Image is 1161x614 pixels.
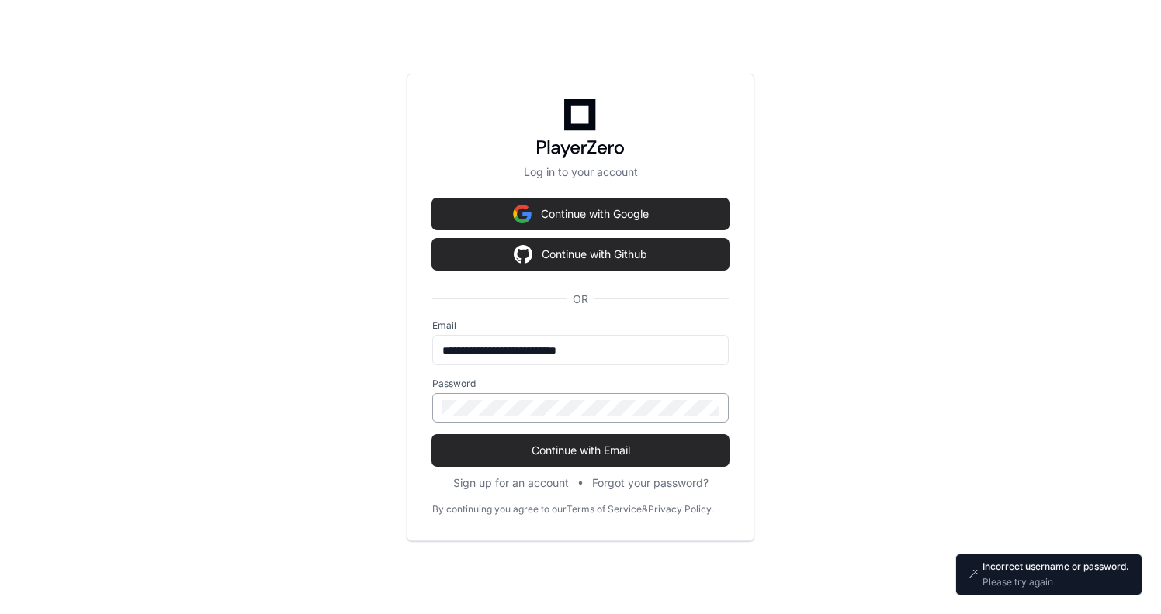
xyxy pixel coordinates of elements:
img: Sign in with google [514,239,532,270]
button: Forgot your password? [592,475,709,491]
span: OR [567,291,594,307]
span: Continue with Email [432,443,729,458]
button: Continue with Email [432,435,729,466]
label: Email [432,319,729,332]
p: Incorrect username or password. [983,561,1129,573]
button: Sign up for an account [453,475,569,491]
img: Sign in with google [513,198,532,229]
div: & [642,503,648,516]
a: Terms of Service [567,503,642,516]
p: Please try again [983,576,1129,588]
button: Continue with Github [432,239,729,270]
button: Continue with Google [432,198,729,229]
a: Privacy Policy. [648,503,713,516]
p: Log in to your account [432,164,729,180]
div: By continuing you agree to our [432,503,567,516]
label: Password [432,378,729,390]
